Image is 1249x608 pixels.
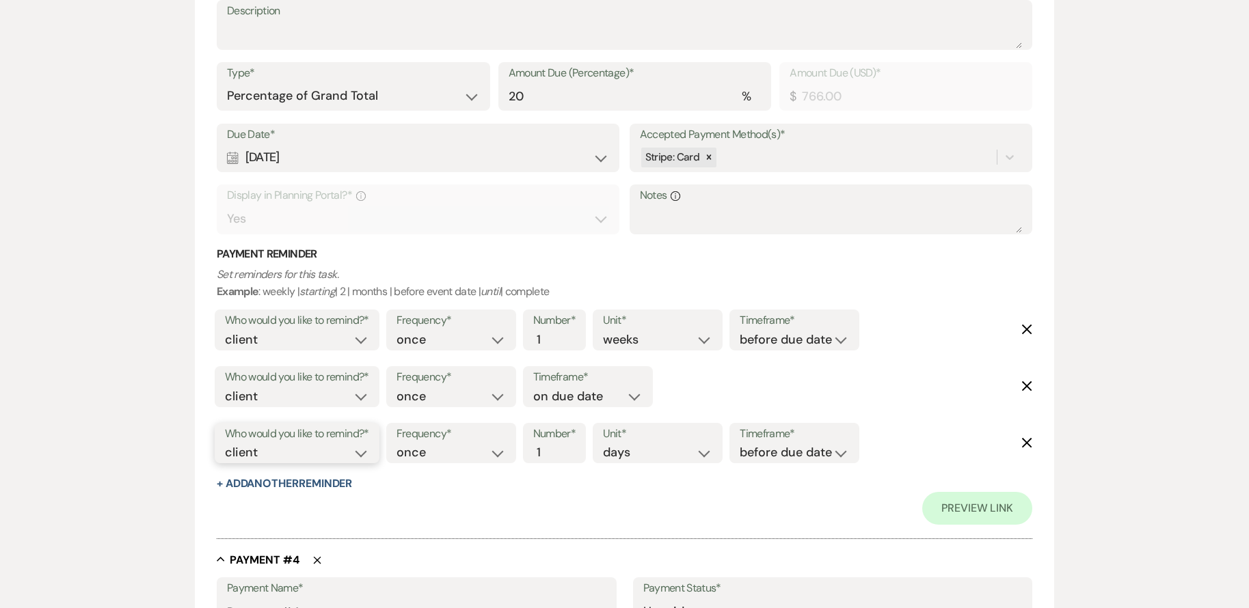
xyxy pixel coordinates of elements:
label: Accepted Payment Method(s)* [640,125,1022,145]
label: Description [227,1,1022,21]
label: Due Date* [227,125,609,145]
div: % [742,87,751,106]
label: Payment Status* [643,579,1023,598]
h5: Payment # 4 [230,553,299,568]
label: Payment Name* [227,579,606,598]
label: Type* [227,64,480,83]
label: Timeframe* [740,424,849,444]
i: starting [299,284,335,299]
label: Frequency* [397,311,506,331]
label: Who would you like to remind?* [225,424,369,444]
button: Payment #4 [217,553,299,566]
label: Display in Planning Portal?* [227,186,609,206]
h3: Payment Reminder [217,247,1032,262]
label: Unit* [603,424,712,444]
label: Number* [533,311,576,331]
span: Stripe: Card [645,150,699,164]
label: Who would you like to remind?* [225,311,369,331]
label: Who would you like to remind?* [225,368,369,387]
p: : weekly | | 2 | months | before event date | | complete [217,266,1032,301]
label: Timeframe* [740,311,849,331]
label: Frequency* [397,368,506,387]
label: Frequency* [397,424,506,444]
label: Timeframe* [533,368,643,387]
label: Number* [533,424,576,444]
b: Example [217,284,259,299]
label: Amount Due (Percentage)* [509,64,762,83]
div: $ [790,87,796,106]
label: Amount Due (USD)* [790,64,1022,83]
label: Unit* [603,311,712,331]
button: + AddAnotherReminder [217,478,352,489]
i: until [481,284,500,299]
a: Preview Link [922,492,1032,525]
label: Notes [640,186,1022,206]
i: Set reminders for this task. [217,267,338,281]
div: [DATE] [227,144,609,171]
